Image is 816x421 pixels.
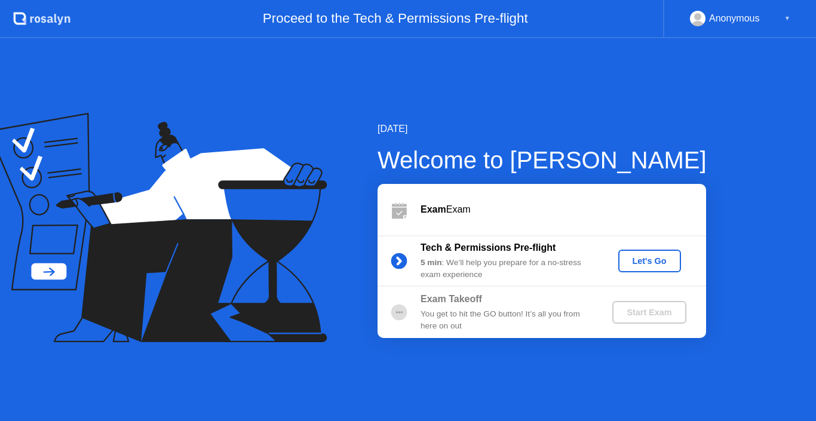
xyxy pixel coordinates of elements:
[421,202,706,217] div: Exam
[612,301,686,324] button: Start Exam
[623,256,676,266] div: Let's Go
[421,258,442,267] b: 5 min
[709,11,760,26] div: Anonymous
[421,242,556,253] b: Tech & Permissions Pre-flight
[421,308,593,333] div: You get to hit the GO button! It’s all you from here on out
[784,11,790,26] div: ▼
[617,308,681,317] div: Start Exam
[618,250,681,272] button: Let's Go
[378,142,707,178] div: Welcome to [PERSON_NAME]
[421,294,482,304] b: Exam Takeoff
[378,122,707,136] div: [DATE]
[421,257,593,281] div: : We’ll help you prepare for a no-stress exam experience
[421,204,446,214] b: Exam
